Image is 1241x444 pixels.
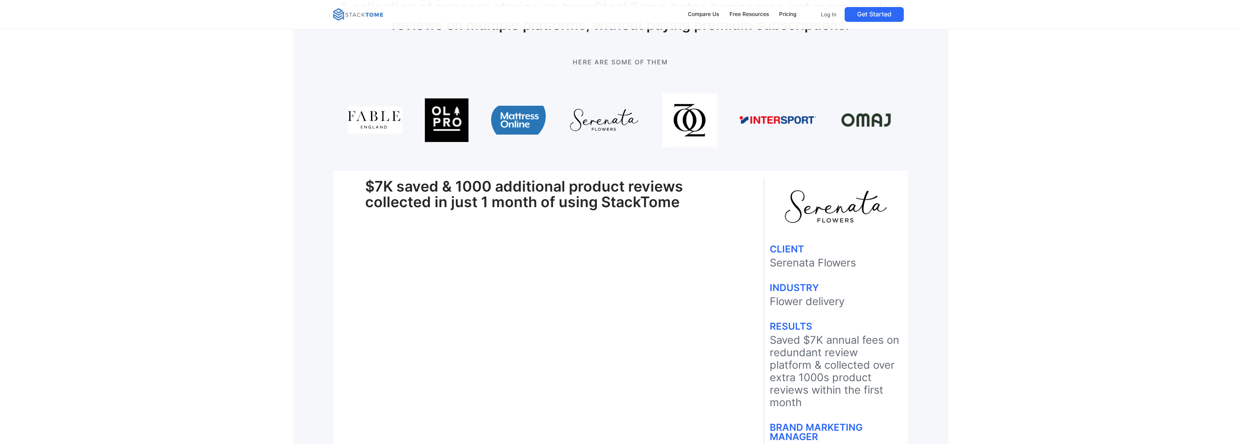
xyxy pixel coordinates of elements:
[770,295,902,308] p: Flower delivery
[684,6,723,23] a: Compare Us
[726,6,772,23] a: Free Resources
[491,93,546,147] img: mattress online logo
[730,10,769,19] div: Free Resources
[770,334,902,409] p: Saved $7K annual fees on redundant review platform & collected over extra 1000s product reviews w...
[770,257,902,269] p: Serenata Flowers
[688,10,719,19] div: Compare Us
[348,93,402,147] img: fable england logo
[770,423,902,441] h1: BRAND MARKETING MANAGER
[779,10,797,19] div: Pricing
[776,6,800,23] a: Pricing
[770,244,902,254] h1: CLIENT
[425,93,469,147] img: olpro logo
[816,7,842,22] a: Log In
[783,188,888,225] img: serenata flowers logo
[333,57,907,67] p: Here are some of them
[365,179,731,210] h1: $7K saved & 1000 additional product reviews collected in just 1 month of using StackTome
[845,7,904,22] a: Get Started
[662,93,717,147] img: god save queens logo
[821,11,836,18] p: Log In
[569,93,640,147] img: serenata flowers logo
[770,321,902,331] h1: RESULTS
[839,93,893,147] img: omaj logo
[365,220,731,426] iframe: StackTome - How Fergus from SerenataFlowers saved $7000 on platform fees
[770,283,902,292] h1: INDUSTRY
[740,93,816,147] img: intersport logo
